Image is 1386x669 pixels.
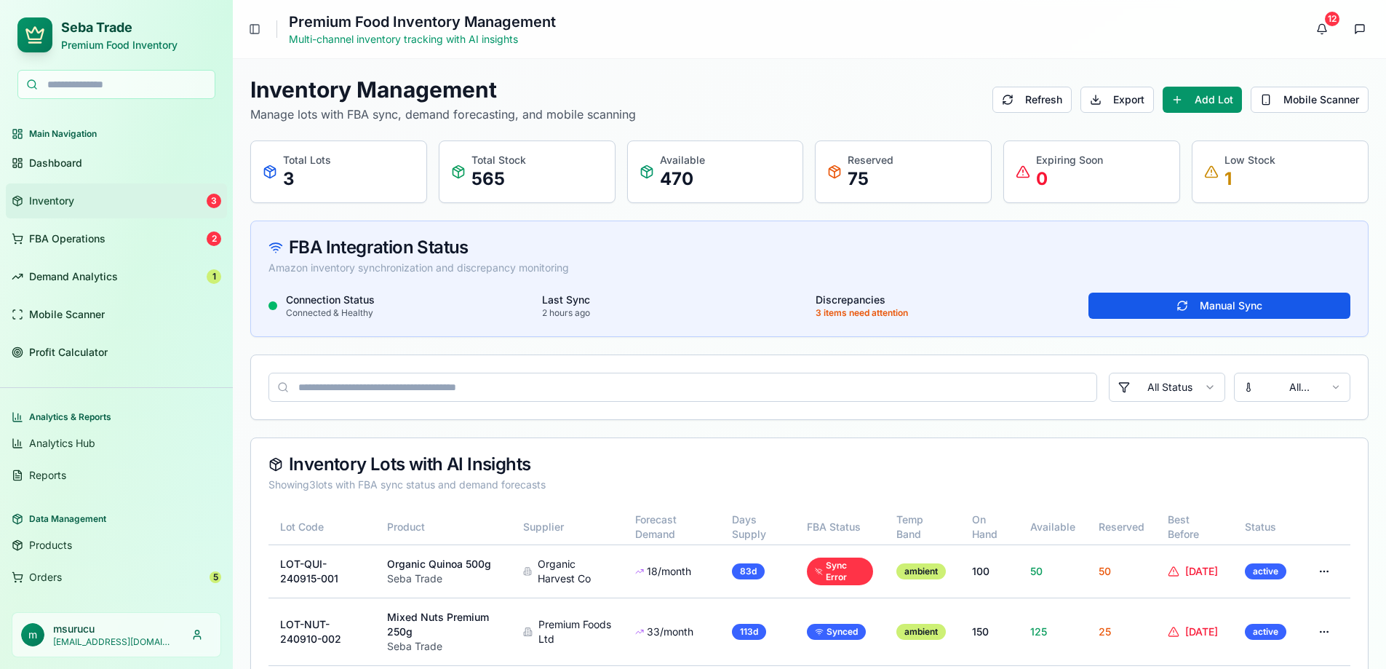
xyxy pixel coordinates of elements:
[1087,545,1156,598] td: 50
[268,478,1350,492] div: Showing 3 lots with FBA sync status and demand forecasts
[268,456,1350,473] div: Inventory Lots with AI Insights
[1163,87,1242,113] button: Add Lot
[6,122,227,146] div: Main Navigation
[387,571,500,586] p: Seba Trade
[471,167,526,191] p: 565
[29,156,82,170] span: Dashboard
[6,405,227,429] div: Analytics & Reports
[523,617,612,646] div: Premium Foods Ltd
[289,12,556,32] h1: Premium Food Inventory Management
[848,153,893,167] p: Reserved
[960,598,1019,665] td: 150
[1019,598,1087,665] td: 125
[210,571,221,583] div: 5
[6,259,227,294] a: Demand Analytics1
[960,545,1019,598] td: 100
[250,106,636,123] p: Manage lots with FBA sync, demand forecasting, and mobile scanning
[6,297,227,332] a: Mobile Scanner
[1185,564,1218,579] span: [DATE]
[6,183,227,218] a: Inventory3
[624,510,720,545] th: Forecast Demand
[387,557,500,571] p: Organic Quinoa 500g
[61,38,178,52] p: Premium Food Inventory
[511,510,624,545] th: Supplier
[286,293,375,307] p: Connection Status
[720,510,795,545] th: Days Supply
[29,231,105,246] span: FBA Operations
[283,167,331,191] p: 3
[647,564,691,579] span: 18 /month
[6,507,227,531] div: Data Management
[21,623,44,646] span: m
[732,624,766,640] div: 113 d
[29,570,62,585] span: Orders
[1233,510,1298,545] th: Status
[29,307,105,322] span: Mobile Scanner
[816,307,1078,319] p: 3 items need attention
[1245,563,1286,579] div: active
[1019,510,1087,545] th: Available
[375,510,511,545] th: Product
[6,595,227,624] a: Suppliers
[1224,167,1275,191] p: 1
[268,598,375,665] td: LOT-NUT-240910-002
[1307,15,1337,44] button: 12
[647,625,693,639] span: 33 /month
[542,307,804,319] p: 2 hours ago
[6,563,227,592] a: Orders5
[268,261,1350,275] div: Amazon inventory synchronization and discrepancy monitoring
[289,32,556,47] p: Multi-channel inventory tracking with AI insights
[29,538,72,553] span: Products
[896,563,946,579] div: ambient
[268,510,375,545] th: Lot Code
[29,468,66,483] span: Reports
[6,221,227,256] a: FBA Operations2
[6,429,227,458] a: Analytics Hub
[1019,545,1087,598] td: 50
[795,510,885,545] th: FBA Status
[896,624,946,640] div: ambient
[1156,510,1233,545] th: Best Before
[207,269,221,284] div: 1
[1087,598,1156,665] td: 25
[1087,510,1156,545] th: Reserved
[807,558,873,585] div: Sync Error
[53,622,174,636] p: msurucu
[207,194,221,208] div: 3
[1185,625,1218,639] span: [DATE]
[6,461,227,490] a: Reports
[960,510,1019,545] th: On Hand
[885,510,960,545] th: Temp Band
[732,563,765,579] div: 83 d
[1036,153,1103,167] p: Expiring Soon
[1088,293,1350,319] button: Manual Sync
[542,293,804,307] p: Last Sync
[660,153,705,167] p: Available
[1325,12,1339,26] div: 12
[992,87,1072,113] button: Refresh
[250,76,636,103] h1: Inventory Management
[29,194,74,208] span: Inventory
[387,639,500,654] p: Seba Trade
[1080,87,1154,113] button: Export
[283,153,331,167] p: Total Lots
[268,545,375,598] td: LOT-QUI-240915-001
[29,345,108,360] span: Profit Calculator
[268,239,1350,256] div: FBA Integration Status
[1224,153,1275,167] p: Low Stock
[53,636,174,648] p: [EMAIL_ADDRESS][DOMAIN_NAME]
[6,146,227,181] a: Dashboard
[6,531,227,560] a: Products
[523,557,612,586] div: Organic Harvest Co
[1245,624,1286,640] div: active
[207,231,221,246] div: 2
[1036,167,1103,191] p: 0
[1251,87,1369,113] button: Mobile Scanner
[387,610,500,639] p: Mixed Nuts Premium 250g
[29,269,118,284] span: Demand Analytics
[61,17,178,38] h2: Seba Trade
[816,293,1078,307] p: Discrepancies
[286,307,375,319] p: Connected & Healthy
[807,624,866,640] div: Synced
[471,153,526,167] p: Total Stock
